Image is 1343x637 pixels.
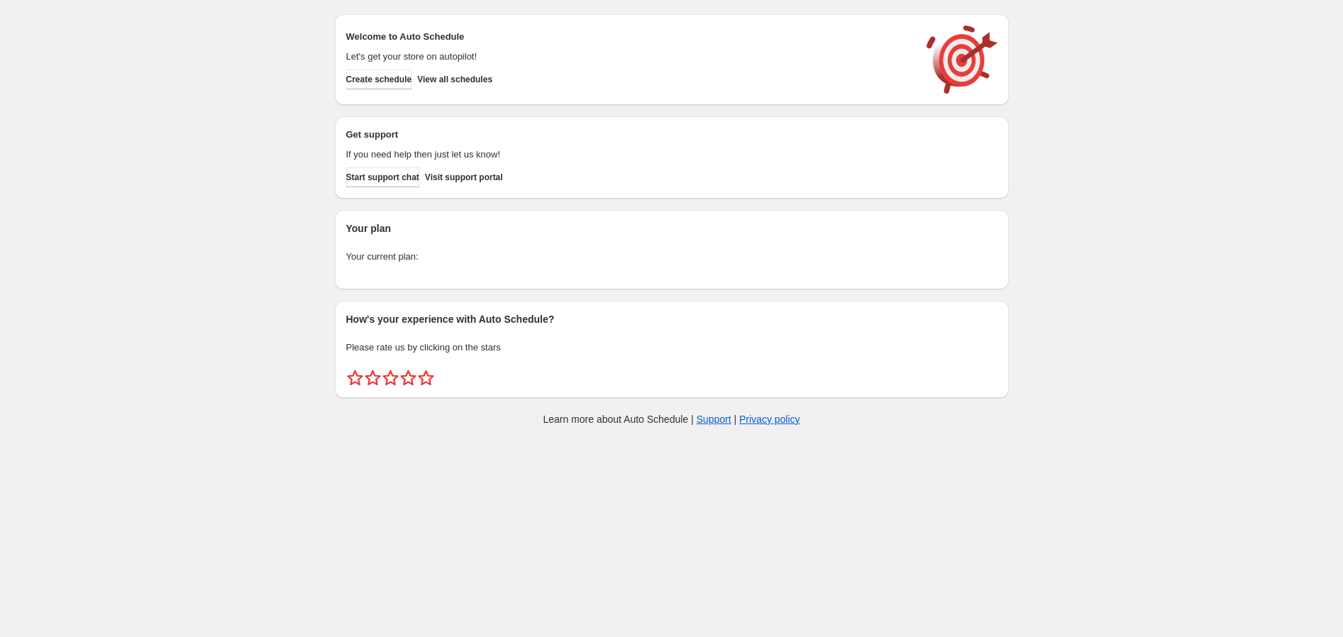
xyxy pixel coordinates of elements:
span: Visit support portal [425,172,503,183]
p: Your current plan: [346,250,997,264]
h2: Your plan [346,221,997,236]
p: Please rate us by clicking on the stars [346,340,997,355]
button: View all schedules [417,70,492,89]
h2: Welcome to Auto Schedule [346,30,912,44]
p: If you need help then just let us know! [346,148,912,162]
a: Start support chat [346,167,419,187]
span: Create schedule [346,74,412,85]
button: Create schedule [346,70,412,89]
a: Privacy policy [739,414,800,425]
h2: Get support [346,128,912,142]
span: Start support chat [346,172,419,183]
h2: How's your experience with Auto Schedule? [346,312,997,326]
a: Visit support portal [425,167,503,187]
a: Support [697,414,731,425]
p: Let's get your store on autopilot! [346,50,912,64]
span: View all schedules [417,74,492,85]
p: Learn more about Auto Schedule | | [543,412,800,426]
